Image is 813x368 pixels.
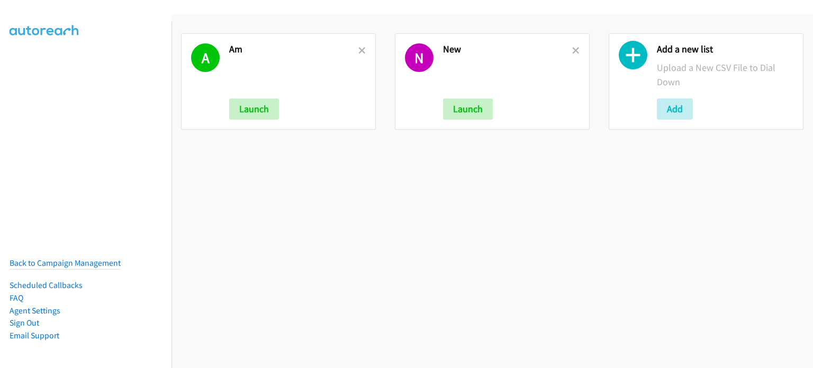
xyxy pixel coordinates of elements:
[405,43,433,72] h1: N
[443,43,572,56] h2: New
[657,98,693,120] button: Add
[10,280,83,290] a: Scheduled Callbacks
[10,330,59,340] a: Email Support
[229,43,358,56] h2: Am
[10,318,39,328] a: Sign Out
[657,43,793,56] h2: Add a new list
[229,98,279,120] button: Launch
[10,306,60,316] a: Agent Settings
[657,60,793,89] p: Upload a New CSV File to Dial Down
[443,98,493,120] button: Launch
[10,293,23,303] a: FAQ
[191,43,220,72] h1: A
[10,258,121,268] a: Back to Campaign Management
